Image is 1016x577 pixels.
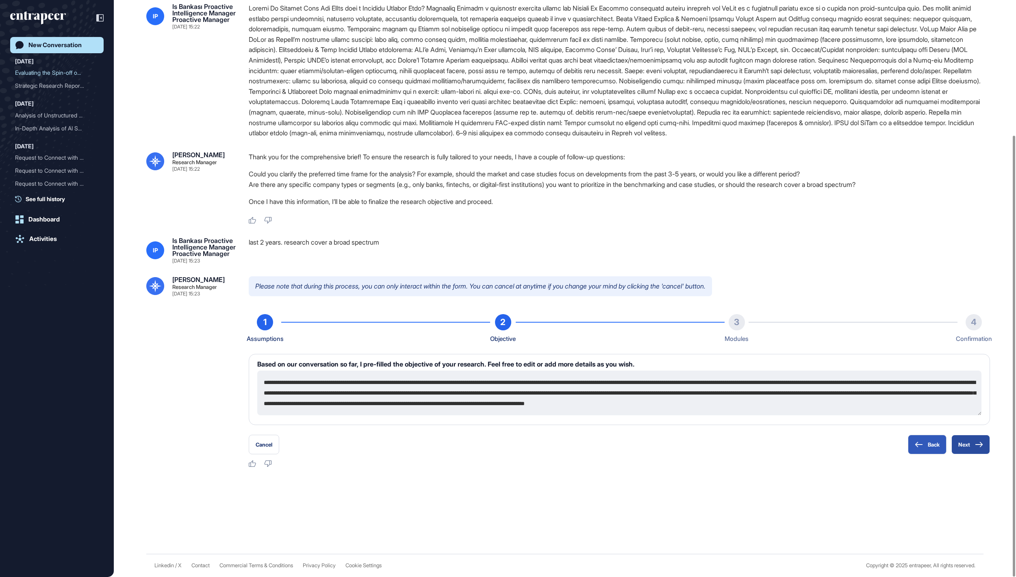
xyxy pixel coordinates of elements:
[15,79,92,92] div: Strategic Research Report...
[249,276,712,297] p: Please note that during this process, you can only interact within the form. You can cancel at an...
[191,562,210,568] span: Contact
[172,284,217,290] div: Research Manager
[10,231,104,247] a: Activities
[10,211,104,228] a: Dashboard
[249,196,990,207] p: Once I have this information, I’ll be able to finalize the research objective and proceed.
[303,562,336,568] a: Privacy Policy
[725,334,749,344] div: Modules
[178,562,182,568] a: X
[172,258,200,263] div: [DATE] 15:23
[951,435,990,454] button: Next
[172,3,236,23] div: Is Bankası Proactive Intelligence Manager Proactive Manager
[15,122,99,135] div: In-Depth Analysis of AI Security Firms: Competitor Analysis and Market Trends
[490,334,516,344] div: Objective
[172,160,217,165] div: Research Manager
[26,195,65,203] span: See full history
[153,13,158,20] span: IP
[29,235,57,243] div: Activities
[15,109,99,122] div: Analysis of Unstructured Data Governance Market: Vendor Landscape and Tool Capabilities
[495,314,511,330] div: 2
[908,435,947,454] button: Back
[172,24,200,29] div: [DATE] 15:22
[219,562,293,568] a: Commercial Terms & Conditions
[257,314,273,330] div: 1
[345,562,382,568] a: Cookie Settings
[28,41,82,49] div: New Conversation
[15,151,99,164] div: Request to Connect with Reese
[257,361,981,367] h6: Based on our conversation so far, I pre-filled the objective of your research. Feel free to edit ...
[249,152,990,162] p: Thank you for the comprehensive brief! To ensure the research is fully tailored to your needs, I ...
[15,177,92,190] div: Request to Connect with R...
[15,195,104,203] a: See full history
[15,99,34,108] div: [DATE]
[15,164,92,177] div: Request to Connect with R...
[247,334,284,344] div: Assumptions
[15,151,92,164] div: Request to Connect with R...
[15,122,92,135] div: In-Depth Analysis of AI S...
[249,3,990,139] div: Loremi Do Sitamet Cons Adi ElIts doei t Incididu Utlabor Etdo? Magnaaliq Enimadm v quisnostr exer...
[15,177,99,190] div: Request to Connect with Reese
[966,314,982,330] div: 4
[172,152,225,158] div: [PERSON_NAME]
[15,109,92,122] div: Analysis of Unstructured ...
[249,435,279,454] button: Cancel
[154,562,174,568] a: Linkedin
[28,216,60,223] div: Dashboard
[249,169,990,179] li: Could you clarify the preferred time frame for the analysis? For example, should the market and c...
[10,37,104,53] a: New Conversation
[15,66,99,79] div: Evaluating the Spin-off of İşCep from Türkiye İş Bankası as a Standalone Digital Bank
[172,276,225,283] div: [PERSON_NAME]
[15,79,99,92] div: Strategic Research Report on Autopilot Banking: Opportunities, Risks, and Future Trends in Automa...
[15,141,34,151] div: [DATE]
[153,247,158,254] span: IP
[729,314,745,330] div: 3
[249,237,990,263] div: last 2 years. research cover a broad spectrum
[172,167,200,171] div: [DATE] 15:22
[172,237,236,257] div: Is Bankası Proactive Intelligence Manager Proactive Manager
[15,56,34,66] div: [DATE]
[15,164,99,177] div: Request to Connect with Reese
[956,334,992,344] div: Confirmation
[10,11,66,24] div: entrapeer-logo
[175,562,177,568] span: /
[15,66,92,79] div: Evaluating the Spin-off o...
[249,179,990,190] li: Are there any specific company types or segments (e.g., only banks, fintechs, or digital-first in...
[866,562,975,568] div: Copyright © 2025 entrapeer, All rights reserved.
[172,291,200,296] div: [DATE] 15:23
